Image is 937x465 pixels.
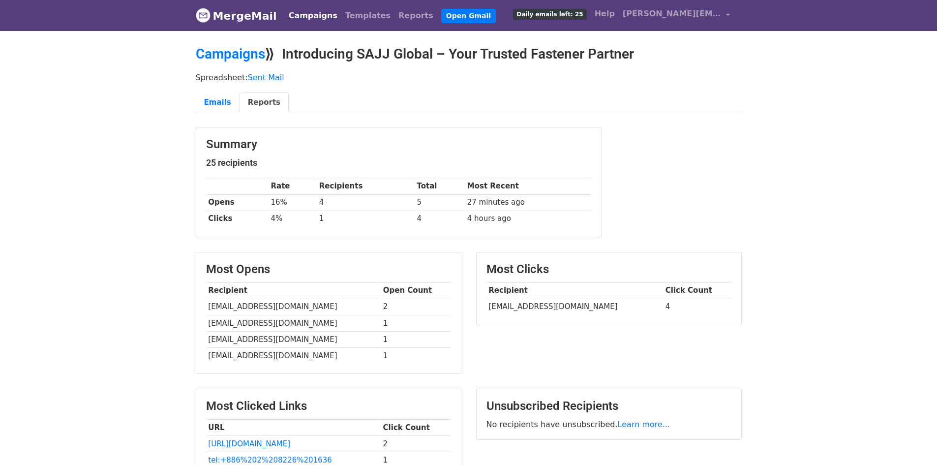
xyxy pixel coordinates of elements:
[269,178,317,194] th: Rate
[196,93,240,113] a: Emails
[285,6,341,26] a: Campaigns
[269,211,317,227] td: 4%
[206,262,451,277] h3: Most Opens
[196,46,265,62] a: Campaigns
[663,282,731,299] th: Click Count
[206,315,381,331] td: [EMAIL_ADDRESS][DOMAIN_NAME]
[206,331,381,347] td: [EMAIL_ADDRESS][DOMAIN_NAME]
[619,4,734,27] a: [PERSON_NAME][EMAIL_ADDRESS][DOMAIN_NAME]
[341,6,394,26] a: Templates
[381,282,451,299] th: Open Count
[381,435,451,452] td: 2
[441,9,496,23] a: Open Gmail
[465,194,591,211] td: 27 minutes ago
[663,299,731,315] td: 4
[415,194,465,211] td: 5
[206,194,269,211] th: Opens
[196,46,742,62] h2: ⟫ Introducing SAJJ Global – Your Trusted Fastener Partner
[317,178,415,194] th: Recipients
[206,299,381,315] td: [EMAIL_ADDRESS][DOMAIN_NAME]
[465,178,591,194] th: Most Recent
[196,8,211,23] img: MergeMail logo
[381,331,451,347] td: 1
[206,347,381,364] td: [EMAIL_ADDRESS][DOMAIN_NAME]
[486,419,731,430] p: No recipients have unsubscribed.
[206,419,381,435] th: URL
[206,282,381,299] th: Recipient
[465,211,591,227] td: 4 hours ago
[486,282,663,299] th: Recipient
[618,420,670,429] a: Learn more...
[381,419,451,435] th: Click Count
[208,439,290,448] a: [URL][DOMAIN_NAME]
[240,93,289,113] a: Reports
[394,6,437,26] a: Reports
[381,347,451,364] td: 1
[513,9,586,20] span: Daily emails left: 25
[415,211,465,227] td: 4
[486,299,663,315] td: [EMAIL_ADDRESS][DOMAIN_NAME]
[269,194,317,211] td: 16%
[317,194,415,211] td: 4
[381,299,451,315] td: 2
[509,4,590,24] a: Daily emails left: 25
[591,4,619,24] a: Help
[623,8,721,20] span: [PERSON_NAME][EMAIL_ADDRESS][DOMAIN_NAME]
[381,315,451,331] td: 1
[415,178,465,194] th: Total
[206,399,451,413] h3: Most Clicked Links
[486,262,731,277] h3: Most Clicks
[206,137,591,152] h3: Summary
[248,73,284,82] a: Sent Mail
[196,5,277,26] a: MergeMail
[317,211,415,227] td: 1
[486,399,731,413] h3: Unsubscribed Recipients
[208,456,332,465] a: tel:+886%202%208226%201636
[206,157,591,168] h5: 25 recipients
[206,211,269,227] th: Clicks
[196,72,742,83] p: Spreadsheet:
